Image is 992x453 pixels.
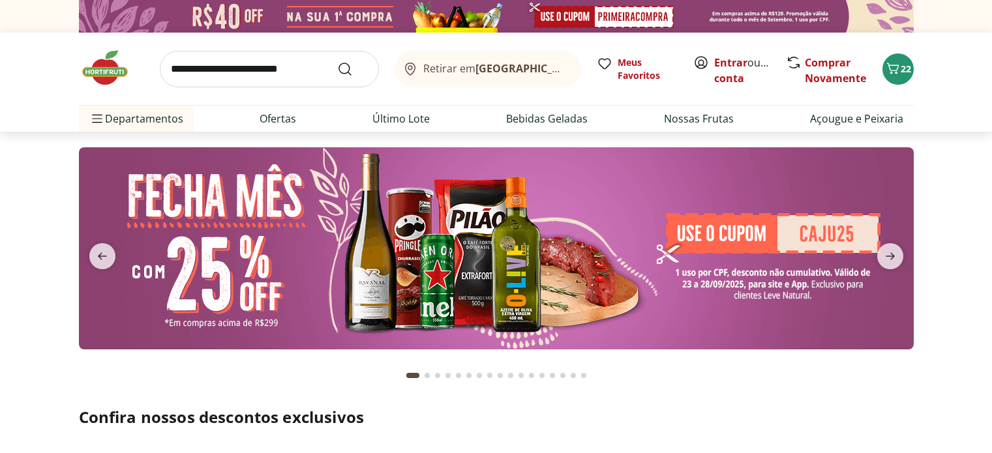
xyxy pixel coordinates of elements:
button: Retirar em[GEOGRAPHIC_DATA]/[GEOGRAPHIC_DATA] [395,51,581,87]
button: Go to page 14 from fs-carousel [547,360,558,391]
b: [GEOGRAPHIC_DATA]/[GEOGRAPHIC_DATA] [475,61,695,76]
button: Menu [89,103,105,134]
a: Açougue e Peixaria [810,111,903,126]
button: Go to page 15 from fs-carousel [558,360,568,391]
button: Carrinho [882,53,914,85]
span: 22 [901,63,911,75]
button: Go to page 3 from fs-carousel [432,360,443,391]
button: Current page from fs-carousel [404,360,422,391]
a: Meus Favoritos [597,56,678,82]
a: Criar conta [714,55,786,85]
button: Go to page 6 from fs-carousel [464,360,474,391]
button: previous [79,243,126,269]
span: Departamentos [89,103,183,134]
button: Go to page 12 from fs-carousel [526,360,537,391]
input: search [160,51,379,87]
span: Retirar em [423,63,567,74]
span: ou [714,55,772,86]
img: Hortifruti [79,48,144,87]
span: Meus Favoritos [618,56,678,82]
a: Último Lote [372,111,430,126]
button: Go to page 17 from fs-carousel [579,360,589,391]
button: Go to page 7 from fs-carousel [474,360,485,391]
button: Go to page 5 from fs-carousel [453,360,464,391]
a: Nossas Frutas [664,111,734,126]
button: Go to page 16 from fs-carousel [568,360,579,391]
button: Go to page 2 from fs-carousel [422,360,432,391]
button: Go to page 8 from fs-carousel [485,360,495,391]
button: Go to page 13 from fs-carousel [537,360,547,391]
button: next [867,243,914,269]
button: Go to page 11 from fs-carousel [516,360,526,391]
h2: Confira nossos descontos exclusivos [79,407,914,428]
button: Go to page 4 from fs-carousel [443,360,453,391]
a: Entrar [714,55,747,70]
a: Bebidas Geladas [506,111,588,126]
a: Ofertas [260,111,296,126]
button: Go to page 10 from fs-carousel [505,360,516,391]
button: Submit Search [337,61,368,77]
img: banana [79,147,914,349]
a: Comprar Novamente [805,55,866,85]
button: Go to page 9 from fs-carousel [495,360,505,391]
